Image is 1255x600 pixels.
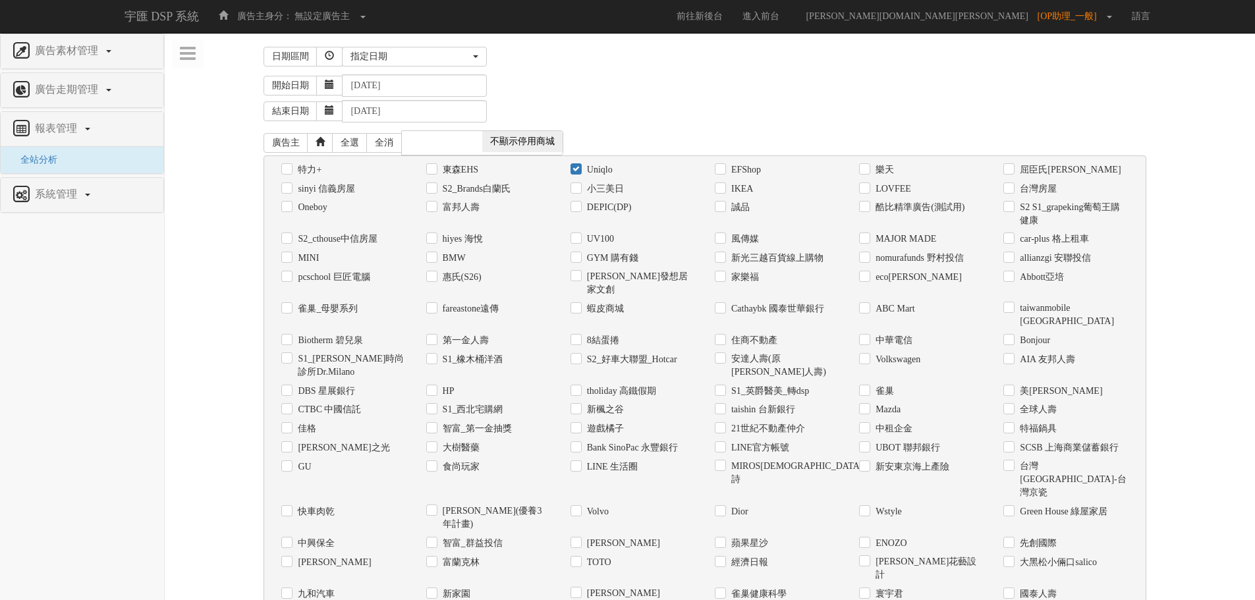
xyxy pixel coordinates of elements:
[439,353,503,366] label: S1_橡木桶洋酒
[584,537,660,550] label: [PERSON_NAME]
[584,505,609,518] label: Volvo
[584,460,638,474] label: LINE 生活圈
[1017,252,1091,265] label: allianzgi 安聯投信
[872,555,984,582] label: [PERSON_NAME]花藝設計
[237,11,293,21] span: 廣告主身分：
[1017,403,1057,416] label: 全球人壽
[728,441,789,454] label: LINE官方帳號
[728,302,824,315] label: Cathaybk 國泰世華銀行
[294,403,361,416] label: CTBC 中國信託
[728,232,759,246] label: 風傳媒
[872,302,915,315] label: ABC Mart
[1017,422,1057,435] label: 特福鍋具
[32,188,84,200] span: 系統管理
[728,403,795,416] label: taishin 台新銀行
[294,537,335,550] label: 中興保全
[439,271,482,284] label: 惠氏(S26)
[1017,271,1064,284] label: Abbott亞培
[32,45,105,56] span: 廣告素材管理
[728,252,823,265] label: 新光三越百貨線上購物
[872,163,894,177] label: 樂天
[11,80,153,101] a: 廣告走期管理
[439,302,499,315] label: fareastone遠傳
[439,182,511,196] label: S2_Brands白蘭氏
[584,422,624,435] label: 遊戲橘子
[294,163,321,177] label: 特力+
[584,302,624,315] label: 蝦皮商城
[872,201,964,214] label: 酷比精準廣告(測試用)
[294,505,335,518] label: 快車肉乾
[439,385,455,398] label: HP
[1017,556,1097,569] label: 大黑松小倆口salico
[294,422,316,435] label: 佳格
[1017,334,1050,347] label: Bonjour
[872,441,939,454] label: UBOT 聯邦銀行
[294,556,371,569] label: [PERSON_NAME]
[584,182,624,196] label: 小三美日
[294,460,311,474] label: GU
[11,119,153,140] a: 報表管理
[294,182,355,196] label: sinyi 信義房屋
[728,271,759,284] label: 家樂福
[1017,505,1107,518] label: Green House 綠屋家居
[439,403,503,416] label: S1_西北宅購網
[439,232,483,246] label: hiyes 海悅
[439,422,512,435] label: 智富_第一金抽獎
[872,505,902,518] label: Wstyle
[294,201,327,214] label: Oneboy
[728,201,750,214] label: 誠品
[342,47,487,67] button: 指定日期
[584,163,613,177] label: Uniqlo
[294,302,358,315] label: 雀巢_母嬰系列
[366,133,402,153] a: 全消
[584,252,638,265] label: GYM 購有錢
[584,441,678,454] label: Bank SinoPac 永豐銀行
[872,403,901,416] label: Mazda
[872,422,912,435] label: 中租企金
[350,50,470,63] div: 指定日期
[728,460,839,486] label: MIROS[DEMOGRAPHIC_DATA]詩
[294,271,370,284] label: pcschool 巨匠電腦
[1017,385,1102,398] label: 美[PERSON_NAME]
[439,252,466,265] label: BMW
[728,505,748,518] label: Dior
[584,403,624,416] label: 新楓之谷
[1017,460,1128,499] label: 台灣[GEOGRAPHIC_DATA]-台灣京瓷
[728,163,761,177] label: EFShop
[332,133,368,153] a: 全選
[482,131,563,152] span: 不顯示停用商城
[11,155,57,165] a: 全站分析
[294,232,377,246] label: S2_cthouse中信房屋
[294,252,319,265] label: MINI
[728,385,809,398] label: S1_英爵醫美_轉dsp
[11,184,153,205] a: 系統管理
[439,460,480,474] label: 食尚玩家
[872,334,912,347] label: 中華電信
[439,441,480,454] label: 大樹醫藥
[439,334,489,347] label: 第一金人壽
[439,505,551,531] label: [PERSON_NAME](優養3年計畫)
[728,352,839,379] label: 安達人壽(原[PERSON_NAME]人壽)
[1017,537,1057,550] label: 先創國際
[872,182,911,196] label: LOVFEE
[728,537,768,550] label: 蘋果星沙
[1038,11,1103,21] span: [OP助理_一般]
[584,353,677,366] label: S2_好車大聯盟_Hotcar
[1017,441,1119,454] label: SCSB 上海商業儲蓄銀行
[439,537,503,550] label: 智富_群益投信
[872,232,936,246] label: MAJOR MADE
[294,441,389,454] label: [PERSON_NAME]之光
[872,460,949,474] label: 新安東京海上產險
[1017,232,1088,246] label: car-plus 格上租車
[872,353,920,366] label: Volkswagen
[11,41,153,62] a: 廣告素材管理
[294,352,406,379] label: S1_[PERSON_NAME]時尚診所Dr.Milano
[728,422,805,435] label: 21世紀不動產仲介
[439,201,480,214] label: 富邦人壽
[1017,163,1121,177] label: 屈臣氏[PERSON_NAME]
[294,334,362,347] label: Biotherm 碧兒泉
[1017,302,1128,328] label: taiwanmobile [GEOGRAPHIC_DATA]
[584,270,695,296] label: [PERSON_NAME]發想居家文創
[872,537,906,550] label: ENOZO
